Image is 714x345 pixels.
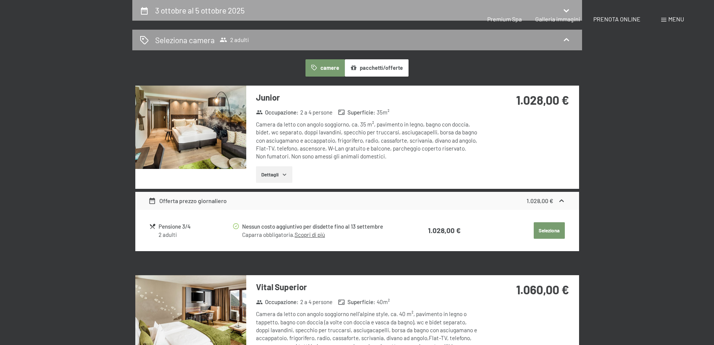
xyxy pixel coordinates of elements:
strong: Occupazione : [256,298,299,306]
h3: Junior [256,92,479,103]
button: pacchetti/offerte [345,59,409,77]
strong: Occupazione : [256,108,299,116]
strong: Superficie : [338,298,375,306]
div: Pensione 3/4 [159,222,232,231]
div: Nessun costo aggiuntivo per disdette fino al 13 settembre [242,222,398,231]
span: 35 m² [377,108,389,116]
div: Caparra obbligatoria. [242,231,398,239]
span: 40 m² [377,298,390,306]
strong: 1.060,00 € [516,282,569,297]
img: mss_renderimg.php [135,86,246,169]
div: Offerta prezzo giornaliero [148,196,227,205]
div: Camera da letto con angolo soggiorno, ca. 35 m², pavimento in legno, bagno con doccia, bidet, wc ... [256,121,479,160]
div: 2 adulti [159,231,232,239]
a: PRENOTA ONLINE [593,15,641,23]
span: 2 a 4 persone [300,298,332,306]
strong: 1.028,00 € [527,197,553,204]
a: Premium Spa [487,15,522,23]
a: Scopri di più [295,231,325,238]
h2: 3 ottobre al 5 ottobre 2025 [155,6,245,15]
h3: Vital Superior [256,281,479,293]
button: camere [305,59,344,77]
button: Dettagli [256,166,292,183]
div: Offerta prezzo giornaliero1.028,00 € [135,192,579,210]
button: Seleziona [534,222,565,239]
h2: Seleziona camera [155,35,215,45]
strong: Superficie : [338,108,375,116]
span: Menu [668,15,684,23]
strong: 1.028,00 € [516,93,569,107]
span: 2 a 4 persone [300,108,332,116]
strong: 1.028,00 € [428,226,461,235]
span: 2 adulti [220,36,249,44]
a: Galleria immagini [535,15,580,23]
